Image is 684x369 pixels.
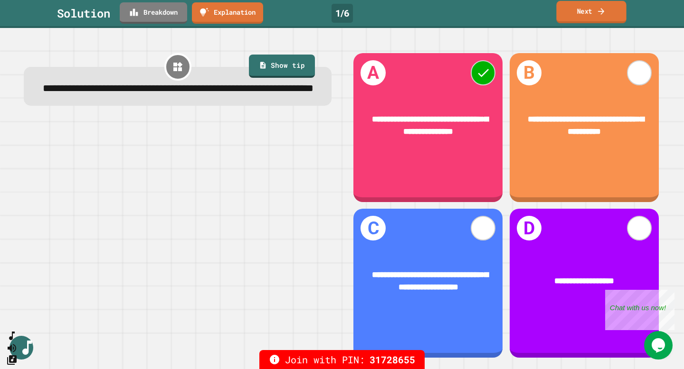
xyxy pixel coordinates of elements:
button: SpeedDial basic example [6,330,18,342]
h1: A [361,60,385,85]
button: Mute music [6,342,18,354]
iframe: chat widget [605,290,674,330]
a: Show tip [249,55,315,78]
div: 1 / 6 [332,4,353,23]
a: Next [556,1,626,23]
a: Explanation [192,2,263,24]
h1: B [517,60,541,85]
h1: C [361,216,385,240]
div: Join with PIN: [259,350,425,369]
button: Change Music [6,354,18,366]
iframe: chat widget [644,331,674,360]
div: Solution [57,5,110,22]
a: Breakdown [120,2,187,24]
span: 31728655 [370,352,415,367]
h1: D [517,216,541,240]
